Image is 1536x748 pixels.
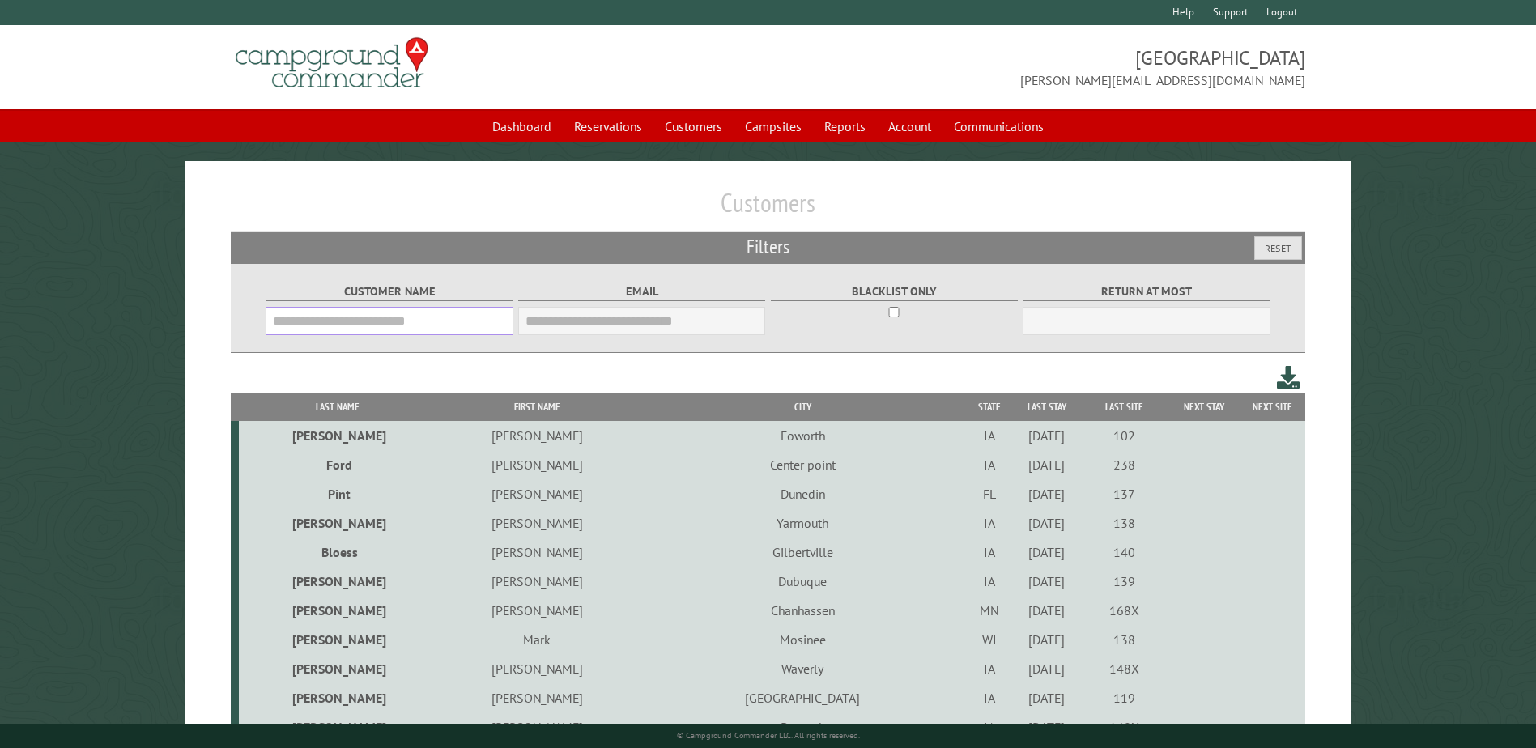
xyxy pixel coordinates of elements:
[239,538,435,567] td: Bloess
[239,654,435,683] td: [PERSON_NAME]
[1015,486,1079,502] div: [DATE]
[1015,690,1079,706] div: [DATE]
[436,712,639,742] td: [PERSON_NAME]
[1168,393,1240,421] th: Next Stay
[231,187,1304,232] h1: Customers
[518,283,765,301] label: Email
[1015,661,1079,677] div: [DATE]
[1015,631,1079,648] div: [DATE]
[1082,538,1168,567] td: 140
[1015,719,1079,735] div: [DATE]
[967,479,1011,508] td: FL
[967,421,1011,450] td: IA
[768,45,1305,90] span: [GEOGRAPHIC_DATA] [PERSON_NAME][EMAIL_ADDRESS][DOMAIN_NAME]
[967,450,1011,479] td: IA
[879,111,941,142] a: Account
[771,283,1018,301] label: Blacklist only
[239,479,435,508] td: Pint
[638,508,967,538] td: Yarmouth
[638,421,967,450] td: Eoworth
[967,625,1011,654] td: WI
[1082,625,1168,654] td: 138
[231,32,433,95] img: Campground Commander
[1240,393,1305,421] th: Next Site
[1015,427,1079,444] div: [DATE]
[239,393,435,421] th: Last Name
[735,111,811,142] a: Campsites
[1082,393,1168,421] th: Last Site
[638,538,967,567] td: Gilbertville
[638,683,967,712] td: [GEOGRAPHIC_DATA]
[1082,450,1168,479] td: 238
[638,654,967,683] td: Waverly
[564,111,652,142] a: Reservations
[436,538,639,567] td: [PERSON_NAME]
[239,450,435,479] td: Ford
[967,596,1011,625] td: MN
[1254,236,1302,260] button: Reset
[638,596,967,625] td: Chanhassen
[677,730,860,741] small: © Campground Commander LLC. All rights reserved.
[967,508,1011,538] td: IA
[436,683,639,712] td: [PERSON_NAME]
[1015,515,1079,531] div: [DATE]
[1082,683,1168,712] td: 119
[1015,573,1079,589] div: [DATE]
[436,421,639,450] td: [PERSON_NAME]
[436,393,639,421] th: First Name
[1015,457,1079,473] div: [DATE]
[436,450,639,479] td: [PERSON_NAME]
[967,567,1011,596] td: IA
[1082,596,1168,625] td: 168X
[1082,479,1168,508] td: 137
[944,111,1053,142] a: Communications
[1082,567,1168,596] td: 139
[638,625,967,654] td: Mosinee
[1082,712,1168,742] td: 148X
[239,567,435,596] td: [PERSON_NAME]
[1082,508,1168,538] td: 138
[239,712,435,742] td: [PERSON_NAME]
[638,479,967,508] td: Dunedin
[436,625,639,654] td: Mark
[1012,393,1082,421] th: Last Stay
[655,111,732,142] a: Customers
[638,393,967,421] th: City
[1015,602,1079,618] div: [DATE]
[1015,544,1079,560] div: [DATE]
[1023,283,1270,301] label: Return at most
[1082,654,1168,683] td: 148X
[967,393,1011,421] th: State
[239,596,435,625] td: [PERSON_NAME]
[1277,363,1300,393] a: Download this customer list (.csv)
[815,111,875,142] a: Reports
[231,232,1304,262] h2: Filters
[967,683,1011,712] td: IA
[436,567,639,596] td: [PERSON_NAME]
[239,508,435,538] td: [PERSON_NAME]
[239,421,435,450] td: [PERSON_NAME]
[638,712,967,742] td: Decorah
[436,508,639,538] td: [PERSON_NAME]
[967,654,1011,683] td: IA
[967,538,1011,567] td: IA
[436,596,639,625] td: [PERSON_NAME]
[1082,421,1168,450] td: 102
[266,283,513,301] label: Customer Name
[436,654,639,683] td: [PERSON_NAME]
[638,567,967,596] td: Dubuque
[239,683,435,712] td: [PERSON_NAME]
[638,450,967,479] td: Center point
[483,111,561,142] a: Dashboard
[239,625,435,654] td: [PERSON_NAME]
[436,479,639,508] td: [PERSON_NAME]
[967,712,1011,742] td: IA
